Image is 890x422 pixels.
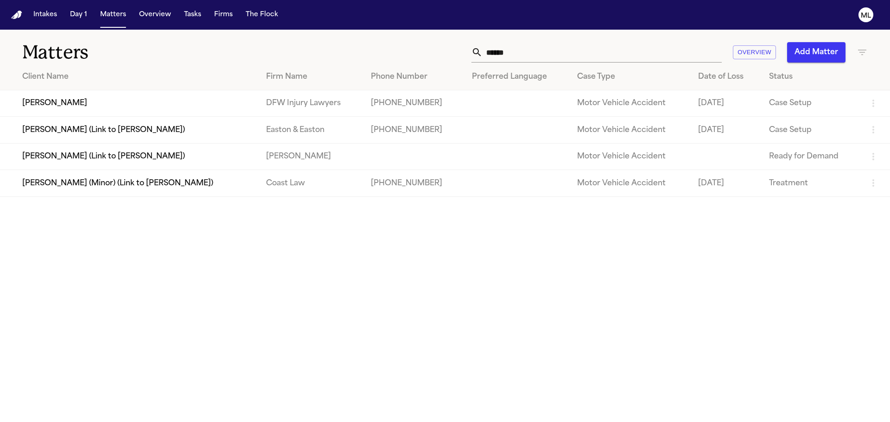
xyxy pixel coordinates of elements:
div: Preferred Language [472,71,562,82]
td: [PHONE_NUMBER] [363,90,464,117]
button: Overview [135,6,175,23]
td: [DATE] [691,170,761,196]
td: Case Setup [762,117,860,143]
button: Firms [210,6,236,23]
button: Matters [96,6,130,23]
td: Motor Vehicle Accident [570,143,691,170]
div: Case Type [577,71,683,82]
td: Motor Vehicle Accident [570,90,691,117]
td: Motor Vehicle Accident [570,117,691,143]
td: [DATE] [691,90,761,117]
div: Status [769,71,853,82]
td: [PHONE_NUMBER] [363,170,464,196]
td: Coast Law [259,170,363,196]
td: Easton & Easton [259,117,363,143]
div: Date of Loss [698,71,754,82]
td: Ready for Demand [762,143,860,170]
div: Phone Number [371,71,457,82]
td: [PHONE_NUMBER] [363,117,464,143]
img: Finch Logo [11,11,22,19]
button: Add Matter [787,42,845,63]
button: Intakes [30,6,61,23]
td: Case Setup [762,90,860,117]
button: Tasks [180,6,205,23]
button: Overview [733,45,776,60]
a: Home [11,11,22,19]
td: Treatment [762,170,860,196]
h1: Matters [22,41,268,64]
div: Firm Name [266,71,356,82]
button: The Flock [242,6,282,23]
td: [DATE] [691,117,761,143]
div: Client Name [22,71,251,82]
button: Day 1 [66,6,91,23]
td: [PERSON_NAME] [259,143,363,170]
text: ML [861,13,871,19]
td: DFW Injury Lawyers [259,90,363,117]
td: Motor Vehicle Accident [570,170,691,196]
